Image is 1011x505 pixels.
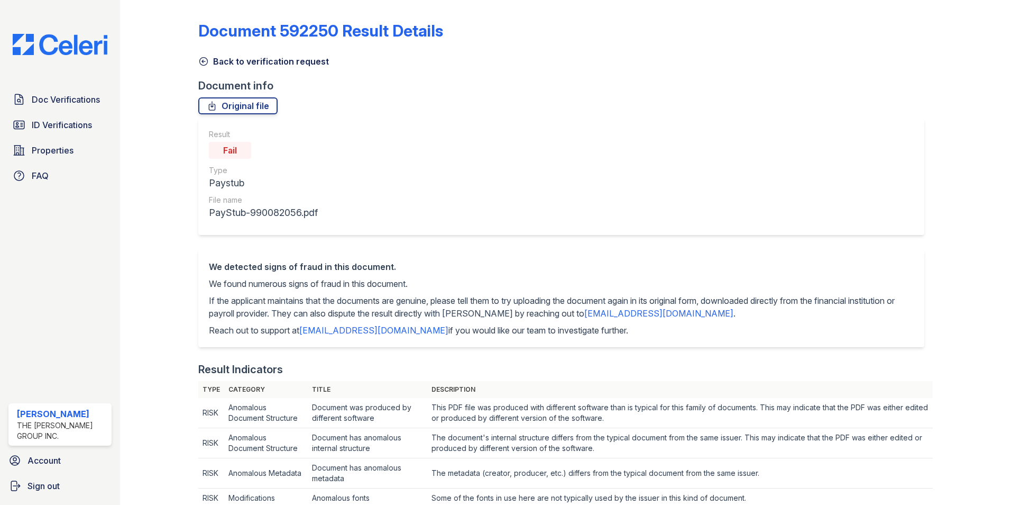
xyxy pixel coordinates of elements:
td: The metadata (creator, producer, etc.) differs from the typical document from the same issuer. [427,458,933,489]
th: Description [427,381,933,398]
a: Doc Verifications [8,89,112,110]
a: Account [4,450,116,471]
span: Sign out [27,480,60,492]
div: The [PERSON_NAME] Group Inc. [17,420,107,441]
td: RISK [198,398,224,428]
p: We found numerous signs of fraud in this document. [209,277,914,290]
div: PayStub-990082056.pdf [209,205,318,220]
td: Anomalous Metadata [224,458,308,489]
span: FAQ [32,169,49,182]
div: We detected signs of fraud in this document. [209,260,914,273]
a: ID Verifications [8,114,112,136]
a: Original file [198,97,278,114]
div: Paystub [209,176,318,191]
td: Document has anomalous metadata [308,458,427,489]
td: Anomalous Document Structure [224,428,308,458]
span: ID Verifications [32,119,92,131]
span: Doc Verifications [32,93,100,106]
span: Properties [32,144,73,157]
div: Type [209,165,318,176]
a: Back to verification request [198,55,329,68]
a: Properties [8,140,112,161]
span: Account [27,454,61,467]
p: Reach out to support at if you would like our team to investigate further. [209,324,914,337]
th: Category [224,381,308,398]
a: [EMAIL_ADDRESS][DOMAIN_NAME] [584,308,733,319]
img: CE_Logo_Blue-a8612792a0a2168367f1c8372b55b34899dd931a85d93a1a3d3e32e68fde9ad4.png [4,34,116,55]
span: . [733,308,736,319]
div: [PERSON_NAME] [17,408,107,420]
p: If the applicant maintains that the documents are genuine, please tell them to try uploading the ... [209,294,914,320]
a: Document 592250 Result Details [198,21,443,40]
td: RISK [198,428,224,458]
a: [EMAIL_ADDRESS][DOMAIN_NAME] [299,325,448,336]
div: File name [209,195,318,205]
td: Document has anomalous internal structure [308,428,427,458]
div: Result Indicators [198,362,283,377]
td: Anomalous Document Structure [224,398,308,428]
a: Sign out [4,475,116,497]
td: The document's internal structure differs from the typical document from the same issuer. This ma... [427,428,933,458]
th: Type [198,381,224,398]
div: Result [209,129,318,140]
td: This PDF file was produced with different software than is typical for this family of documents. ... [427,398,933,428]
td: Document was produced by different software [308,398,427,428]
div: Fail [209,142,251,159]
td: RISK [198,458,224,489]
a: FAQ [8,165,112,186]
th: Title [308,381,427,398]
div: Document info [198,78,933,93]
